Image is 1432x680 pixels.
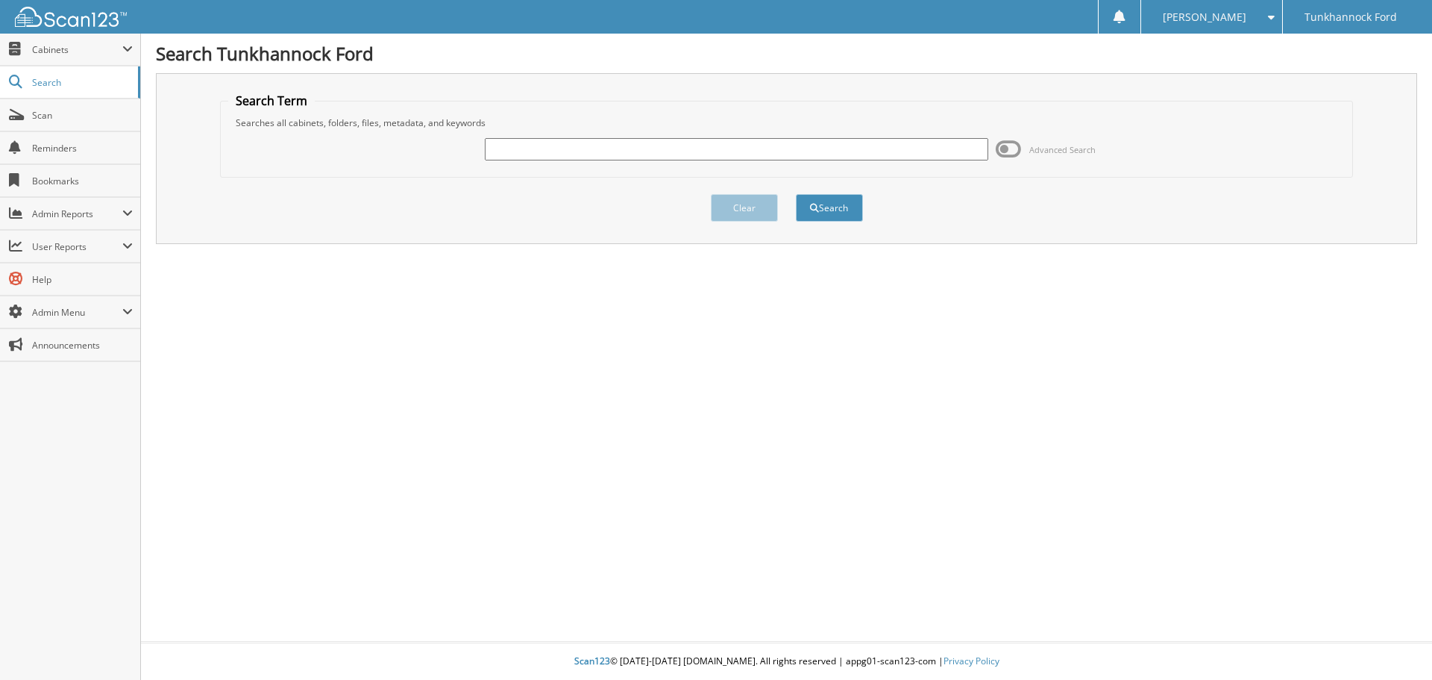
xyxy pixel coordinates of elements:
[32,175,133,187] span: Bookmarks
[1357,608,1432,680] iframe: Chat Widget
[15,7,127,27] img: scan123-logo-white.svg
[32,273,133,286] span: Help
[1304,13,1397,22] span: Tunkhannock Ford
[32,208,122,220] span: Admin Reports
[32,76,131,89] span: Search
[1029,144,1096,155] span: Advanced Search
[32,109,133,122] span: Scan
[711,194,778,222] button: Clear
[228,93,315,109] legend: Search Term
[32,240,122,253] span: User Reports
[943,655,999,667] a: Privacy Policy
[796,194,863,222] button: Search
[574,655,610,667] span: Scan123
[156,41,1417,66] h1: Search Tunkhannock Ford
[32,43,122,56] span: Cabinets
[141,643,1432,680] div: © [DATE]-[DATE] [DOMAIN_NAME]. All rights reserved | appg01-scan123-com |
[32,142,133,155] span: Reminders
[32,339,133,352] span: Announcements
[228,116,1345,129] div: Searches all cabinets, folders, files, metadata, and keywords
[1163,13,1246,22] span: [PERSON_NAME]
[32,306,122,319] span: Admin Menu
